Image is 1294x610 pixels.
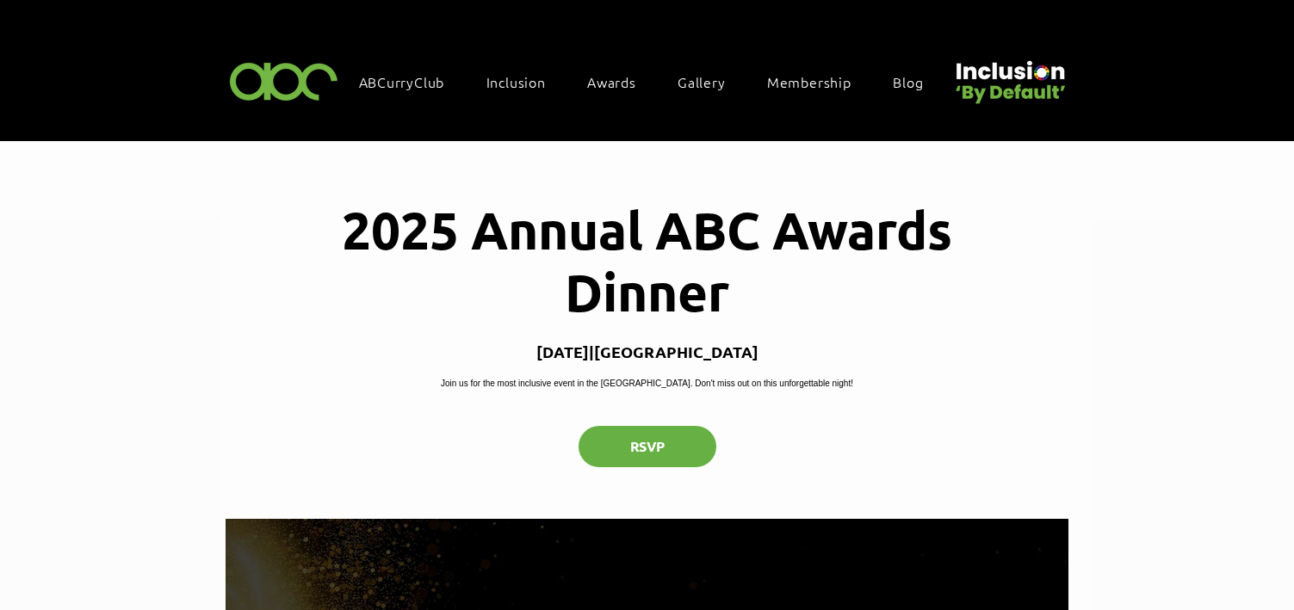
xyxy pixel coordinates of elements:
[579,64,662,100] div: Awards
[587,72,636,91] span: Awards
[950,46,1068,106] img: Untitled design (22).png
[594,342,758,361] p: [GEOGRAPHIC_DATA]
[758,64,877,100] a: Membership
[486,72,546,91] span: Inclusion
[350,64,471,100] a: ABCurryClub
[767,72,851,91] span: Membership
[350,64,950,100] nav: Site
[579,426,716,467] button: RSVP
[536,342,589,361] p: [DATE]
[359,72,445,91] span: ABCurryClub
[678,72,726,91] span: Gallery
[478,64,572,100] div: Inclusion
[893,72,923,91] span: Blog
[441,377,853,390] p: Join us for the most inclusive event in the [GEOGRAPHIC_DATA]. Don't miss out on this unforgettab...
[589,342,594,361] span: |
[225,55,344,106] img: ABC-Logo-Blank-Background-01-01-2.png
[884,64,949,100] a: Blog
[284,198,1010,322] h1: 2025 Annual ABC Awards Dinner
[669,64,752,100] a: Gallery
